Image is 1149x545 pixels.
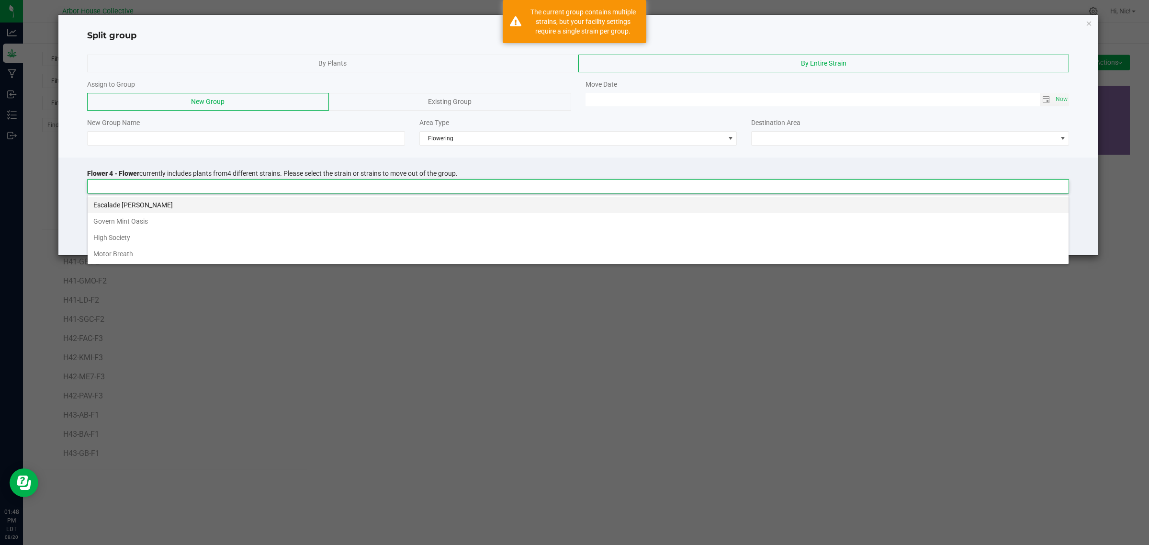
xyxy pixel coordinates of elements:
[419,119,449,126] span: Area Type
[88,197,1069,213] li: Escalade [PERSON_NAME]
[1054,92,1070,106] span: Set Current date
[87,80,135,88] span: Assign to Group
[87,119,140,126] span: New Group Name
[428,98,472,105] span: Existing Group
[87,30,1070,42] h4: Split group
[586,80,617,88] span: Move Date
[801,59,846,67] span: By Entire Strain
[751,119,800,126] span: Destination Area
[191,98,225,105] span: New Group
[420,132,725,145] span: Flowering
[88,246,1069,262] li: Motor Breath
[527,7,639,36] div: The current group contains multiple strains, but your facility settings require a single strain p...
[227,170,458,177] span: 4 different strains. Please select the strain or strains to move out of the group.
[88,213,1069,229] li: Govern Mint Oasis
[1040,93,1054,106] span: Toggle calendar
[318,59,347,67] span: By Plants
[1053,93,1069,106] span: select
[88,229,1069,246] li: High Society
[87,170,139,177] span: Flower 4 - Flower
[87,170,458,177] span: currently includes plants from
[10,468,38,497] iframe: Resource center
